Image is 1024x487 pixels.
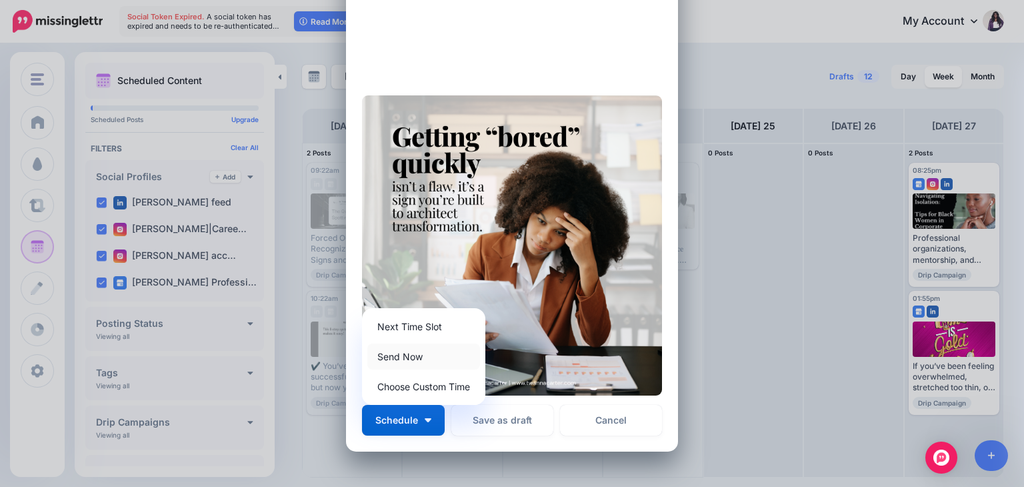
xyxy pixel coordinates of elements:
a: Cancel [560,405,662,436]
div: Open Intercom Messenger [925,442,957,474]
span: Schedule [375,416,418,425]
div: Schedule [362,308,485,405]
a: Send Now [367,344,480,370]
a: Next Time Slot [367,314,480,340]
img: arrow-down-white.png [425,418,431,422]
img: GOV2KZOQFTG33TRIHQ7EQ7VKEDKP3PBG.png [362,95,662,396]
button: Save as draft [451,405,553,436]
button: Schedule [362,405,445,436]
a: Choose Custom Time [367,374,480,400]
